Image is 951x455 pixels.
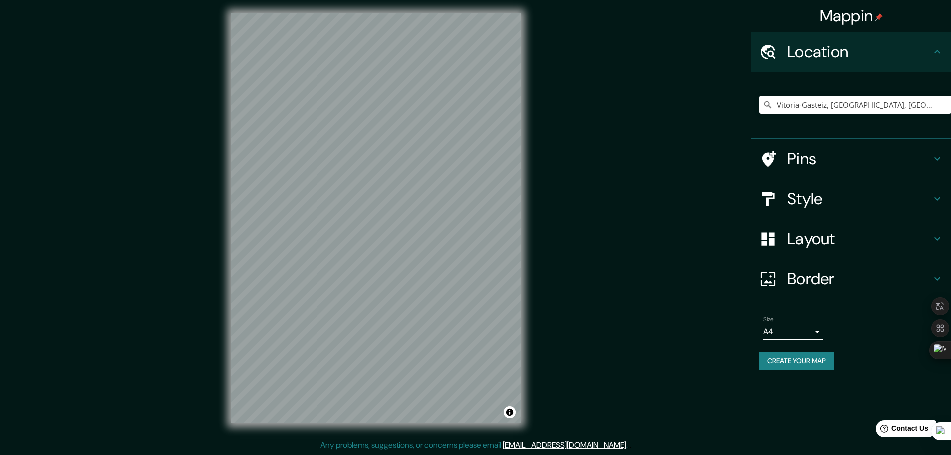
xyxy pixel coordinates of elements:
[629,439,631,451] div: .
[504,406,516,418] button: Toggle attribution
[759,352,834,370] button: Create your map
[763,324,823,340] div: A4
[320,439,628,451] p: Any problems, suggestions, or concerns please email .
[787,269,931,289] h4: Border
[787,149,931,169] h4: Pins
[628,439,629,451] div: .
[231,13,521,423] canvas: Map
[862,416,940,444] iframe: Help widget launcher
[875,13,883,21] img: pin-icon.png
[759,96,951,114] input: Pick your city or area
[751,219,951,259] div: Layout
[751,259,951,299] div: Border
[751,179,951,219] div: Style
[503,440,626,450] a: [EMAIL_ADDRESS][DOMAIN_NAME]
[787,229,931,249] h4: Layout
[787,189,931,209] h4: Style
[820,6,883,26] h4: Mappin
[787,42,931,62] h4: Location
[751,32,951,72] div: Location
[763,315,774,324] label: Size
[751,139,951,179] div: Pins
